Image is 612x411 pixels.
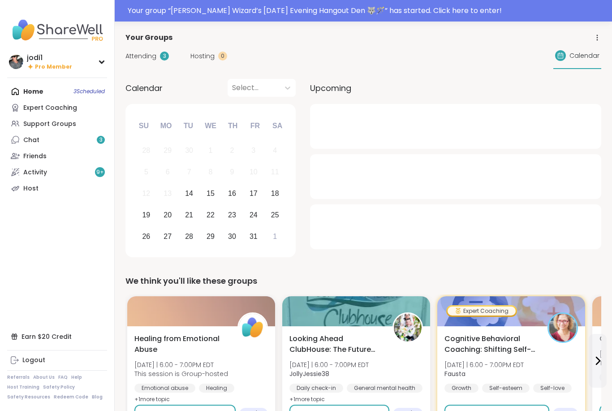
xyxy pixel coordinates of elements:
div: Choose Wednesday, October 22nd, 2025 [201,205,220,225]
a: Safety Resources [7,394,50,400]
div: Earn $20 Credit [7,329,107,345]
div: Choose Tuesday, October 21st, 2025 [180,205,199,225]
span: Upcoming [310,82,351,94]
div: 5 [144,166,148,178]
div: Choose Thursday, October 30th, 2025 [223,227,242,246]
div: Daily check-in [289,384,343,393]
div: We think you'll like these groups [125,275,601,287]
a: FAQ [58,374,68,381]
div: Healing [199,384,234,393]
div: We [201,116,220,136]
a: Activity9+ [7,164,107,180]
span: [DATE] | 6:00 - 7:00PM EDT [444,360,524,369]
div: Not available Sunday, October 12th, 2025 [137,184,156,203]
span: Healing from Emotional Abuse [134,333,228,355]
div: 2 [230,144,234,156]
div: 1 [273,230,277,242]
div: Mo [156,116,176,136]
div: 22 [207,209,215,221]
div: 23 [228,209,236,221]
div: Sa [267,116,287,136]
a: Blog [92,394,103,400]
div: 19 [142,209,150,221]
span: Calendar [125,82,163,94]
div: Choose Saturday, November 1st, 2025 [265,227,284,246]
div: Not available Tuesday, September 30th, 2025 [180,141,199,160]
div: 14 [185,187,193,199]
div: Choose Sunday, October 26th, 2025 [137,227,156,246]
span: Cognitive Behavioral Coaching: Shifting Self-Talk [444,333,538,355]
div: 6 [166,166,170,178]
div: Friends [23,152,47,161]
div: 7 [187,166,191,178]
a: Redeem Code [54,394,88,400]
div: Self-esteem [482,384,530,393]
b: JollyJessie38 [289,369,329,378]
div: 3 [160,52,169,61]
div: Choose Friday, October 24th, 2025 [244,205,263,225]
div: 29 [164,144,172,156]
div: Choose Saturday, October 25th, 2025 [265,205,284,225]
a: Friends [7,148,107,164]
a: Expert Coaching [7,100,107,116]
a: Chat3 [7,132,107,148]
div: 31 [250,230,258,242]
div: Not available Wednesday, October 1st, 2025 [201,141,220,160]
a: About Us [33,374,55,381]
a: Host [7,180,107,196]
span: Attending [125,52,156,61]
div: Choose Friday, October 17th, 2025 [244,184,263,203]
div: Choose Monday, October 20th, 2025 [158,205,177,225]
div: Tu [178,116,198,136]
span: 3 [99,136,103,144]
div: Choose Saturday, October 18th, 2025 [265,184,284,203]
div: Choose Thursday, October 23rd, 2025 [223,205,242,225]
div: 3 [251,144,255,156]
div: 11 [271,166,279,178]
div: Choose Wednesday, October 29th, 2025 [201,227,220,246]
div: Not available Sunday, October 5th, 2025 [137,163,156,182]
div: Not available Saturday, October 4th, 2025 [265,141,284,160]
a: Support Groups [7,116,107,132]
span: [DATE] | 6:00 - 7:00PM EDT [134,360,228,369]
div: jodi1 [27,53,72,63]
img: Fausta [549,314,577,342]
span: [DATE] | 6:00 - 7:00PM EDT [289,360,369,369]
div: 28 [185,230,193,242]
div: Choose Tuesday, October 14th, 2025 [180,184,199,203]
span: Looking Ahead ClubHouse: The Future Awaits You ! [289,333,383,355]
img: JollyJessie38 [394,314,422,342]
div: month 2025-10 [135,140,285,247]
span: Calendar [569,51,599,61]
div: Choose Thursday, October 16th, 2025 [223,184,242,203]
div: 25 [271,209,279,221]
div: Expert Coaching [448,307,516,316]
div: 24 [250,209,258,221]
div: Choose Friday, October 31st, 2025 [244,227,263,246]
div: 12 [142,187,150,199]
div: Growth [444,384,478,393]
div: 1 [209,144,213,156]
div: 27 [164,230,172,242]
div: 30 [185,144,193,156]
span: 9 + [96,169,104,176]
div: Emotional abuse [134,384,195,393]
div: 4 [273,144,277,156]
div: General mental health [347,384,422,393]
div: 28 [142,144,150,156]
a: Referrals [7,374,30,381]
div: Support Groups [23,120,76,129]
div: Choose Tuesday, October 28th, 2025 [180,227,199,246]
div: Self-love [533,384,572,393]
div: Host [23,184,39,193]
div: Not available Monday, October 13th, 2025 [158,184,177,203]
div: 8 [209,166,213,178]
div: 17 [250,187,258,199]
div: Chat [23,136,39,145]
div: Th [223,116,243,136]
div: 29 [207,230,215,242]
div: 10 [250,166,258,178]
div: 18 [271,187,279,199]
div: Choose Sunday, October 19th, 2025 [137,205,156,225]
div: Not available Thursday, October 9th, 2025 [223,163,242,182]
